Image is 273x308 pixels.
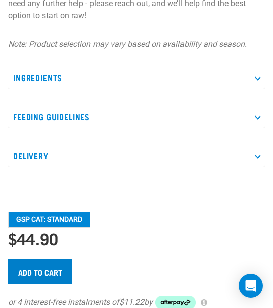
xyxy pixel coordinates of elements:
p: Feeding Guidelines [8,105,265,128]
p: Ingredients [8,66,265,89]
input: Add to cart [8,259,72,284]
div: $44.90 [8,229,188,247]
p: Delivery [8,144,265,167]
em: Note: Product selection may vary based on availability and season. [8,39,247,49]
button: GSP Cat: Standard [8,212,90,228]
div: Open Intercom Messenger [239,274,263,298]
